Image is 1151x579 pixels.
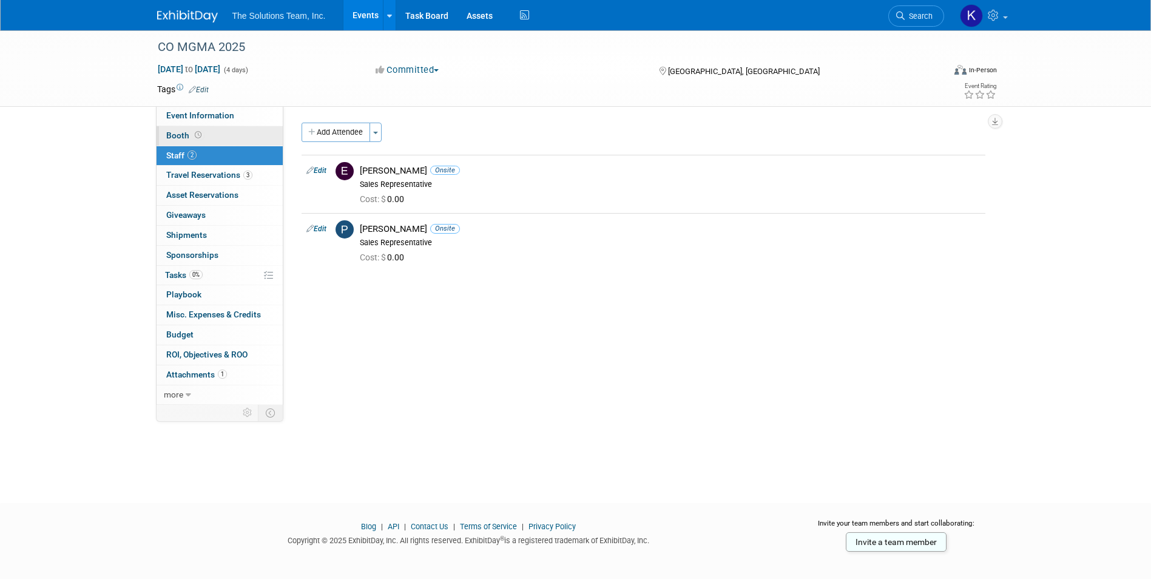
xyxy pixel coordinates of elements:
span: Asset Reservations [166,190,238,200]
span: | [378,522,386,531]
td: Toggle Event Tabs [258,405,283,421]
a: ROI, Objectives & ROO [157,345,283,365]
a: more [157,385,283,405]
div: CO MGMA 2025 [154,36,926,58]
a: Asset Reservations [157,186,283,205]
div: Sales Representative [360,238,981,248]
a: Attachments1 [157,365,283,385]
a: Sponsorships [157,246,283,265]
a: Edit [306,166,326,175]
a: Edit [189,86,209,94]
a: Shipments [157,226,283,245]
img: E.jpg [336,162,354,180]
span: Onsite [430,224,460,233]
span: Cost: $ [360,194,387,204]
div: Event Rating [964,83,996,89]
a: Edit [306,225,326,233]
a: Contact Us [411,522,448,531]
div: [PERSON_NAME] [360,223,981,235]
span: Booth [166,130,204,140]
a: Travel Reservations3 [157,166,283,185]
span: 0.00 [360,252,409,262]
button: Add Attendee [302,123,370,142]
img: ExhibitDay [157,10,218,22]
span: (4 days) [223,66,248,74]
span: Sponsorships [166,250,218,260]
a: Booth [157,126,283,146]
a: Misc. Expenses & Credits [157,305,283,325]
a: Tasks0% [157,266,283,285]
span: [GEOGRAPHIC_DATA], [GEOGRAPHIC_DATA] [668,67,820,76]
span: 0.00 [360,194,409,204]
button: Committed [371,64,444,76]
div: Sales Representative [360,180,981,189]
img: Format-Inperson.png [954,65,967,75]
a: Invite a team member [846,532,947,552]
img: P.jpg [336,220,354,239]
span: Misc. Expenses & Credits [166,310,261,319]
td: Personalize Event Tab Strip [237,405,258,421]
span: Attachments [166,370,227,379]
div: Copyright © 2025 ExhibitDay, Inc. All rights reserved. ExhibitDay is a registered trademark of Ex... [157,532,781,546]
span: Cost: $ [360,252,387,262]
a: Budget [157,325,283,345]
a: Event Information [157,106,283,126]
span: 0% [189,270,203,279]
a: API [388,522,399,531]
a: Search [888,5,944,27]
span: | [519,522,527,531]
td: Tags [157,83,209,95]
span: Giveaways [166,210,206,220]
span: | [450,522,458,531]
span: The Solutions Team, Inc. [232,11,326,21]
div: Event Format [873,63,997,81]
a: Privacy Policy [528,522,576,531]
div: Invite your team members and start collaborating: [798,518,994,537]
span: Booth not reserved yet [192,130,204,140]
span: Shipments [166,230,207,240]
span: Event Information [166,110,234,120]
span: | [401,522,409,531]
span: Playbook [166,289,201,299]
a: Blog [361,522,376,531]
span: [DATE] [DATE] [157,64,221,75]
a: Terms of Service [460,522,517,531]
span: ROI, Objectives & ROO [166,350,248,359]
span: to [183,64,195,74]
span: Budget [166,330,194,339]
a: Playbook [157,285,283,305]
span: 3 [243,171,252,180]
span: Search [905,12,933,21]
span: 2 [187,151,197,160]
div: [PERSON_NAME] [360,165,981,177]
span: Onsite [430,166,460,175]
div: In-Person [968,66,997,75]
a: Giveaways [157,206,283,225]
span: 1 [218,370,227,379]
span: Travel Reservations [166,170,252,180]
sup: ® [500,535,504,542]
img: Kaelon Harris [960,4,983,27]
span: Tasks [165,270,203,280]
span: more [164,390,183,399]
a: Staff2 [157,146,283,166]
span: Staff [166,151,197,160]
